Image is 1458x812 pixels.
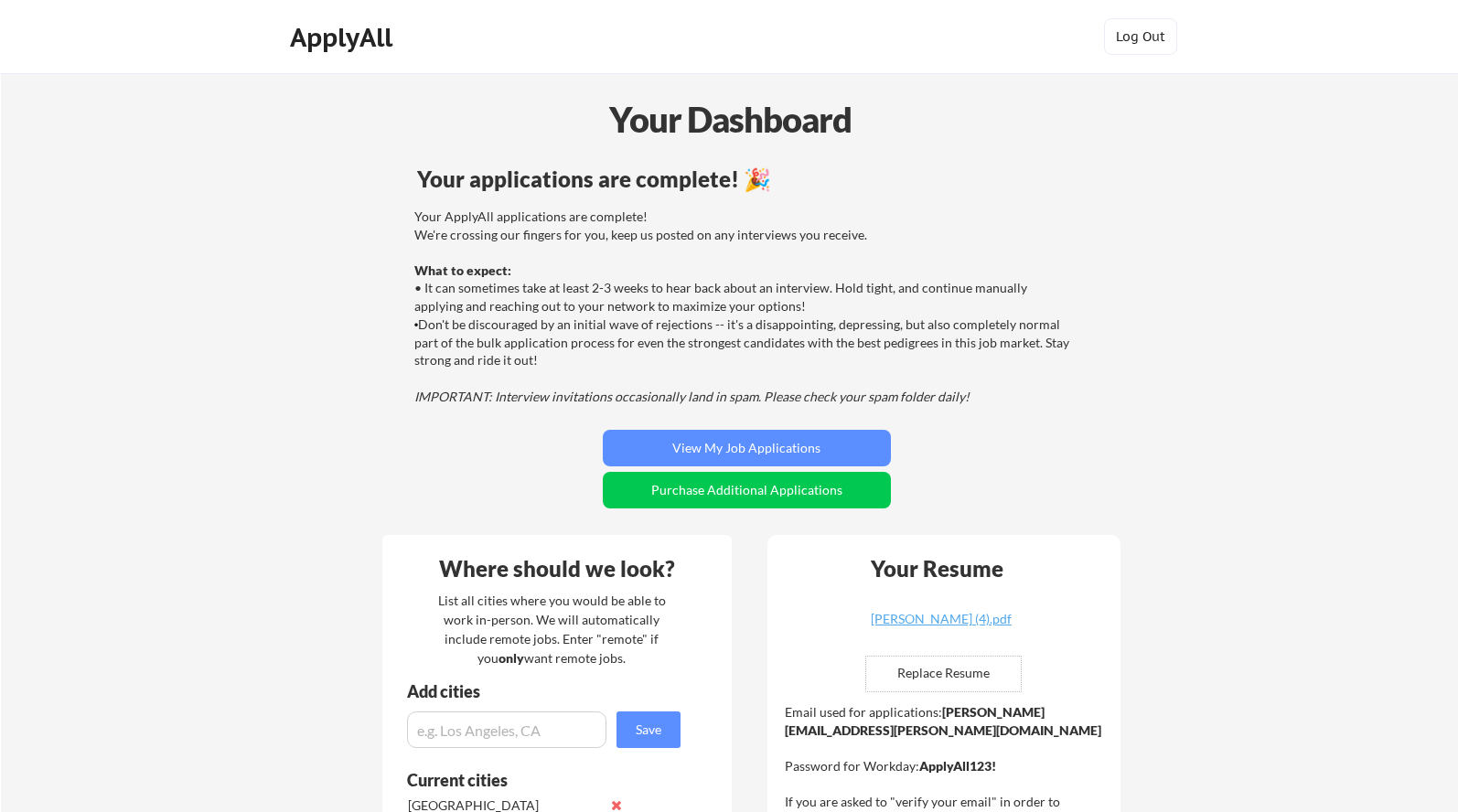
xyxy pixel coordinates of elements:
font: • [414,318,419,332]
strong: What to expect: [414,262,511,278]
div: Current cities [407,772,660,788]
div: Your applications are complete! 🎉 [417,168,1077,190]
div: List all cities where you would be able to work in-person. We will automatically include remote j... [426,591,678,668]
div: Your Resume [847,558,1028,580]
button: View My Job Applications [603,430,891,466]
input: e.g. Los Angeles, CA [407,711,606,748]
div: Where should we look? [387,558,727,580]
div: Add cities [407,683,685,700]
em: IMPORTANT: Interview invitations occasionally land in spam. Please check your spam folder daily! [414,389,970,404]
a: [PERSON_NAME] (4).pdf [832,613,1050,641]
div: Your ApplyAll applications are complete! We're crossing our fingers for you, keep us posted on an... [414,208,1074,405]
button: Purchase Additional Applications [603,472,891,508]
div: Your Dashboard [2,93,1458,145]
strong: ApplyAll123! [919,758,996,774]
div: [PERSON_NAME] (4).pdf [832,613,1050,625]
strong: [PERSON_NAME][EMAIL_ADDRESS][PERSON_NAME][DOMAIN_NAME] [785,704,1101,738]
button: Log Out [1104,18,1177,55]
strong: only [499,650,524,666]
div: ApplyAll [290,22,398,53]
button: Save [616,711,681,748]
